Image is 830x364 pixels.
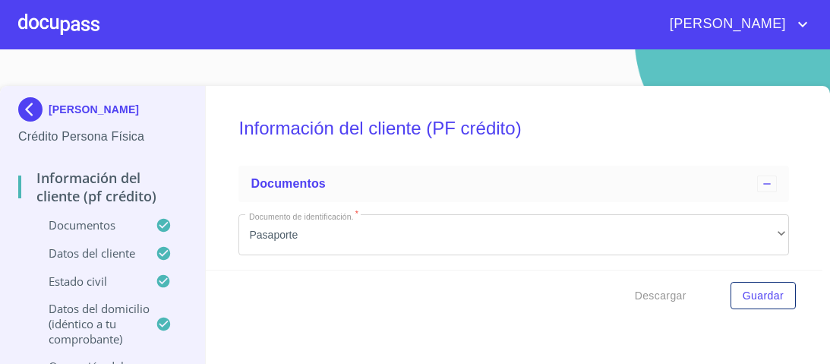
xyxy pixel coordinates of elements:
button: Guardar [731,282,796,310]
p: Documentos [18,217,156,233]
p: Información del cliente (PF crédito) [18,169,187,205]
p: Datos del domicilio (idéntico a tu comprobante) [18,301,156,347]
button: account of current user [658,12,812,36]
span: [PERSON_NAME] [658,12,794,36]
img: Docupass spot blue [18,97,49,122]
p: [PERSON_NAME] [49,103,139,116]
span: Descargar [635,286,686,305]
h5: Información del cliente (PF crédito) [238,97,789,160]
p: Crédito Persona Física [18,128,187,146]
p: Estado Civil [18,274,156,289]
div: [PERSON_NAME] [18,97,187,128]
p: Datos del cliente [18,245,156,261]
div: Pasaporte [238,214,789,255]
span: Guardar [743,286,784,305]
span: Documentos [251,177,325,190]
div: Documentos [238,166,789,202]
button: Descargar [629,282,693,310]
